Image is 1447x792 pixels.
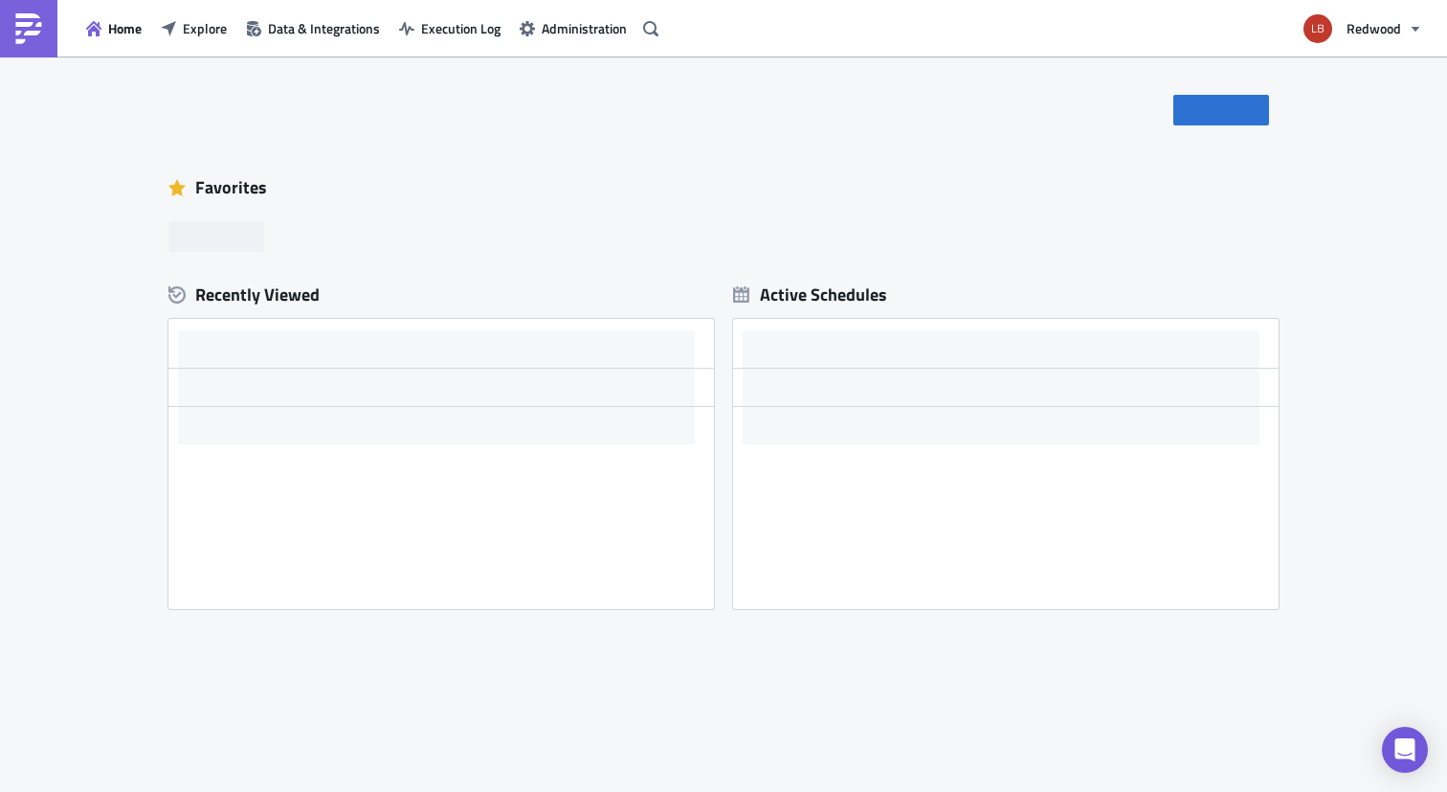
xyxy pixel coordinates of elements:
[510,13,636,43] button: Administration
[733,283,887,305] div: Active Schedules
[13,13,44,44] img: PushMetrics
[1382,727,1428,773] div: Open Intercom Messenger
[390,13,510,43] button: Execution Log
[542,18,627,38] span: Administration
[151,13,236,43] button: Explore
[236,13,390,43] button: Data & Integrations
[268,18,380,38] span: Data & Integrations
[108,18,142,38] span: Home
[183,18,227,38] span: Explore
[1347,18,1401,38] span: Redwood
[77,13,151,43] button: Home
[168,173,1279,202] div: Favorites
[421,18,501,38] span: Execution Log
[1292,8,1433,50] button: Redwood
[168,281,714,309] div: Recently Viewed
[1302,12,1334,45] img: Avatar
